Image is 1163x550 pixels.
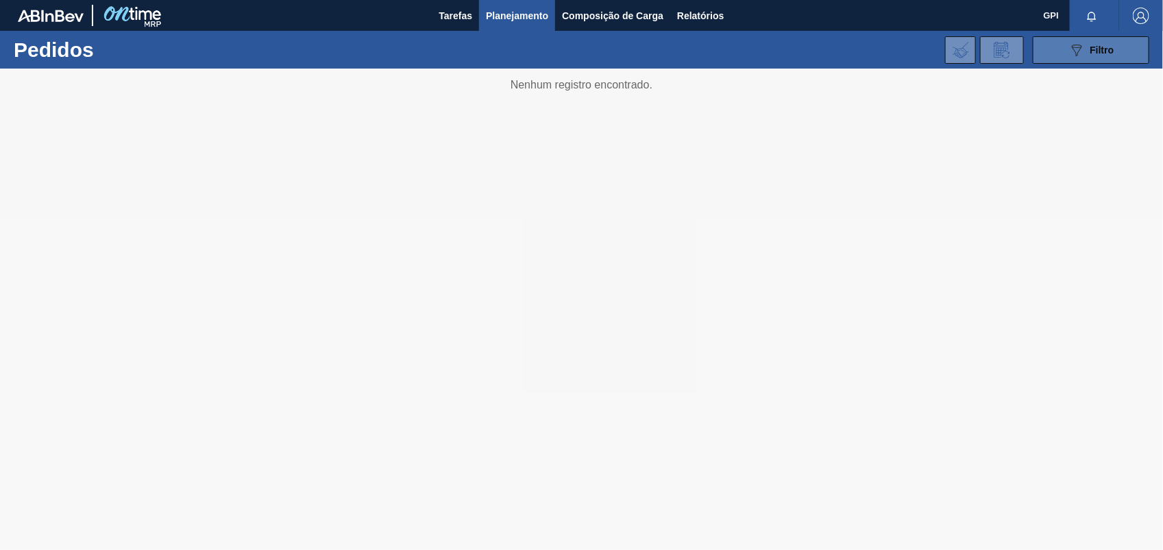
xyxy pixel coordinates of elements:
[1033,36,1149,64] button: Filtro
[18,10,84,22] img: TNhmsLtSVTkK8tSr43FrP2fwEKptu5GPRR3wAAAABJRU5ErkJggg==
[14,42,215,58] h1: Pedidos
[1133,8,1149,24] img: Logout
[486,8,548,24] span: Planejamento
[980,36,1024,64] div: Solicitação de Revisão de Pedidos
[1070,6,1114,25] button: Notificações
[945,36,976,64] div: Importar Negociações dos Pedidos
[677,8,724,24] span: Relatórios
[439,8,472,24] span: Tarefas
[562,8,663,24] span: Composição de Carga
[1090,45,1114,56] span: Filtro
